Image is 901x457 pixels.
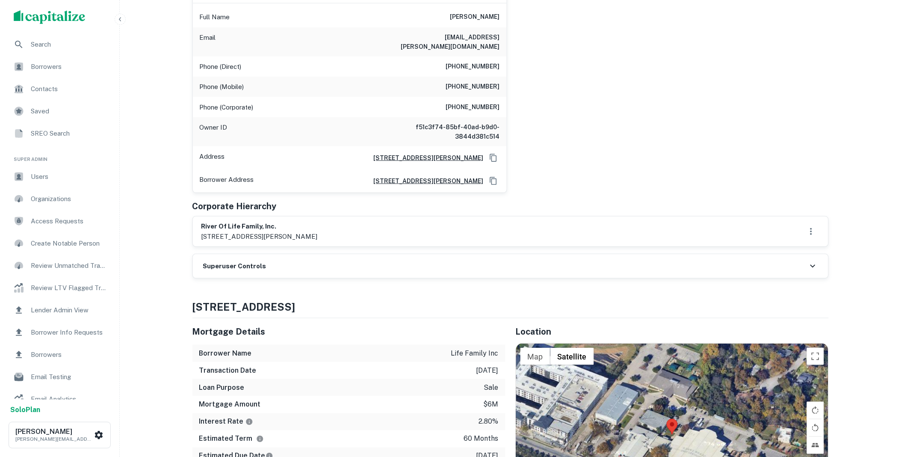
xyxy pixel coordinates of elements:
p: life family inc [451,348,499,359]
span: Organizations [31,194,107,204]
a: Email Testing [7,367,112,387]
p: Address [200,151,225,164]
a: Review Unmatched Transactions [7,255,112,276]
button: Copy Address [487,151,500,164]
a: Create Notable Person [7,233,112,254]
button: Show satellite imagery [550,348,594,365]
span: Saved [31,106,107,116]
p: $6m [484,400,499,410]
svg: Term is based on a standard schedule for this type of loan. [256,435,264,443]
a: [STREET_ADDRESS][PERSON_NAME] [367,153,484,163]
h6: [EMAIL_ADDRESS][PERSON_NAME][DOMAIN_NAME] [397,33,500,51]
span: Borrower Info Requests [31,327,107,338]
a: Users [7,166,112,187]
h6: Superuser Controls [203,261,266,271]
span: Borrowers [31,350,107,360]
p: Phone (Direct) [200,62,242,72]
a: Borrowers [7,56,112,77]
h6: Borrower Name [199,348,252,359]
a: Review LTV Flagged Transactions [7,278,112,298]
h5: Mortgage Details [192,325,505,338]
span: Review LTV Flagged Transactions [31,283,107,293]
p: Borrower Address [200,175,254,187]
p: Phone (Mobile) [200,82,244,92]
p: [DATE] [476,365,499,376]
button: [PERSON_NAME][PERSON_NAME][EMAIL_ADDRESS][DOMAIN_NAME] [9,422,111,448]
button: Tilt map [807,437,824,454]
svg: The interest rates displayed on the website are for informational purposes only and may be report... [245,418,253,426]
p: [PERSON_NAME][EMAIL_ADDRESS][DOMAIN_NAME] [15,435,92,443]
span: Borrowers [31,62,107,72]
h6: [PERSON_NAME] [15,428,92,435]
a: Email Analytics [7,389,112,410]
button: Rotate map clockwise [807,402,824,419]
p: Full Name [200,12,230,22]
a: [STREET_ADDRESS][PERSON_NAME] [367,176,484,186]
h6: Mortgage Amount [199,400,261,410]
a: Borrowers [7,344,112,365]
span: Review Unmatched Transactions [31,261,107,271]
span: Access Requests [31,216,107,226]
p: sale [484,383,499,393]
h6: [PHONE_NUMBER] [446,62,500,72]
h6: Estimated Term [199,434,264,444]
h5: Corporate Hierarchy [192,200,277,213]
h6: Transaction Date [199,365,257,376]
p: 2.80% [479,417,499,427]
button: Show street map [520,348,550,365]
a: Saved [7,101,112,122]
span: Create Notable Person [31,238,107,249]
span: Lender Admin View [31,305,107,315]
a: SoloPlan [10,405,40,415]
h6: [PHONE_NUMBER] [446,102,500,113]
p: Owner ID [200,122,227,141]
strong: Solo Plan [10,406,40,414]
h6: [PERSON_NAME] [450,12,500,22]
div: Borrower Info Requests [7,322,112,343]
span: Email Testing [31,372,107,382]
li: Super Admin [7,145,112,166]
a: Lender Admin View [7,300,112,320]
h6: f51c3f74-85bf-40ad-b9d0-3844d381c514 [397,122,500,141]
p: Email [200,33,216,51]
h6: river of life family, inc. [201,222,318,231]
h6: Interest Rate [199,417,253,427]
button: Rotate map counterclockwise [807,419,824,436]
button: Toggle fullscreen view [807,348,824,365]
img: capitalize-logo.png [14,10,86,24]
span: Users [31,172,107,182]
p: [STREET_ADDRESS][PERSON_NAME] [201,231,318,242]
h6: Loan Purpose [199,383,245,393]
a: Access Requests [7,211,112,231]
a: Contacts [7,79,112,99]
a: SREO Search [7,123,112,144]
p: 60 months [464,434,499,444]
h6: [PHONE_NUMBER] [446,82,500,92]
button: Copy Address [487,175,500,187]
a: Search [7,34,112,55]
span: Email Analytics [31,394,107,404]
span: SREO Search [31,128,107,139]
a: Organizations [7,189,112,209]
iframe: Chat Widget [858,389,901,430]
h4: [STREET_ADDRESS] [192,299,829,315]
span: Contacts [31,84,107,94]
p: Phone (Corporate) [200,102,254,113]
